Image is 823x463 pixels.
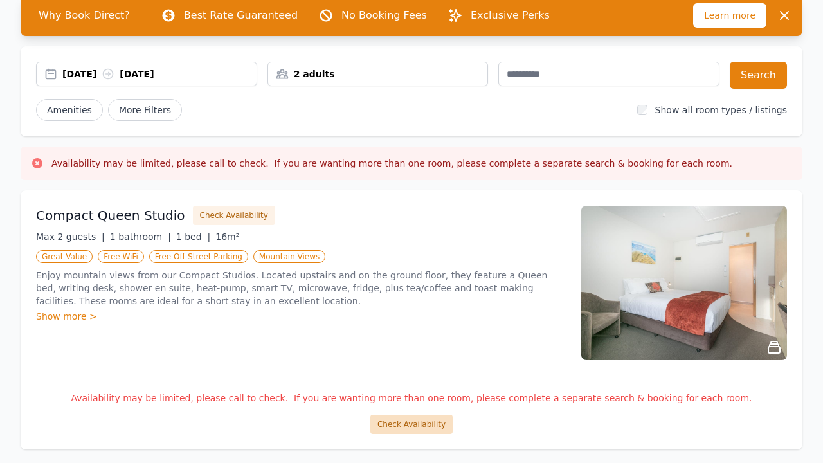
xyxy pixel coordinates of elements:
p: Exclusive Perks [471,8,550,23]
span: 1 bathroom | [110,232,171,242]
span: Free Off-Street Parking [149,250,248,263]
p: Enjoy mountain views from our Compact Studios. Located upstairs and on the ground floor, they fea... [36,269,566,307]
span: 1 bed | [176,232,210,242]
div: 2 adults [268,68,488,80]
h3: Compact Queen Studio [36,206,185,224]
p: Best Rate Guaranteed [184,8,298,23]
p: No Booking Fees [341,8,427,23]
div: Show more > [36,310,566,323]
span: Why Book Direct? [28,3,140,28]
button: Amenities [36,99,103,121]
p: Availability may be limited, please call to check. If you are wanting more than one room, please ... [36,392,787,404]
button: Check Availability [193,206,275,225]
button: Check Availability [370,415,453,434]
span: Max 2 guests | [36,232,105,242]
span: 16m² [215,232,239,242]
span: Learn more [693,3,766,28]
button: Search [730,62,787,89]
label: Show all room types / listings [655,105,787,115]
span: Free WiFi [98,250,144,263]
h3: Availability may be limited, please call to check. If you are wanting more than one room, please ... [51,157,732,170]
span: More Filters [108,99,182,121]
span: Mountain Views [253,250,325,263]
div: [DATE] [DATE] [62,68,257,80]
span: Great Value [36,250,93,263]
